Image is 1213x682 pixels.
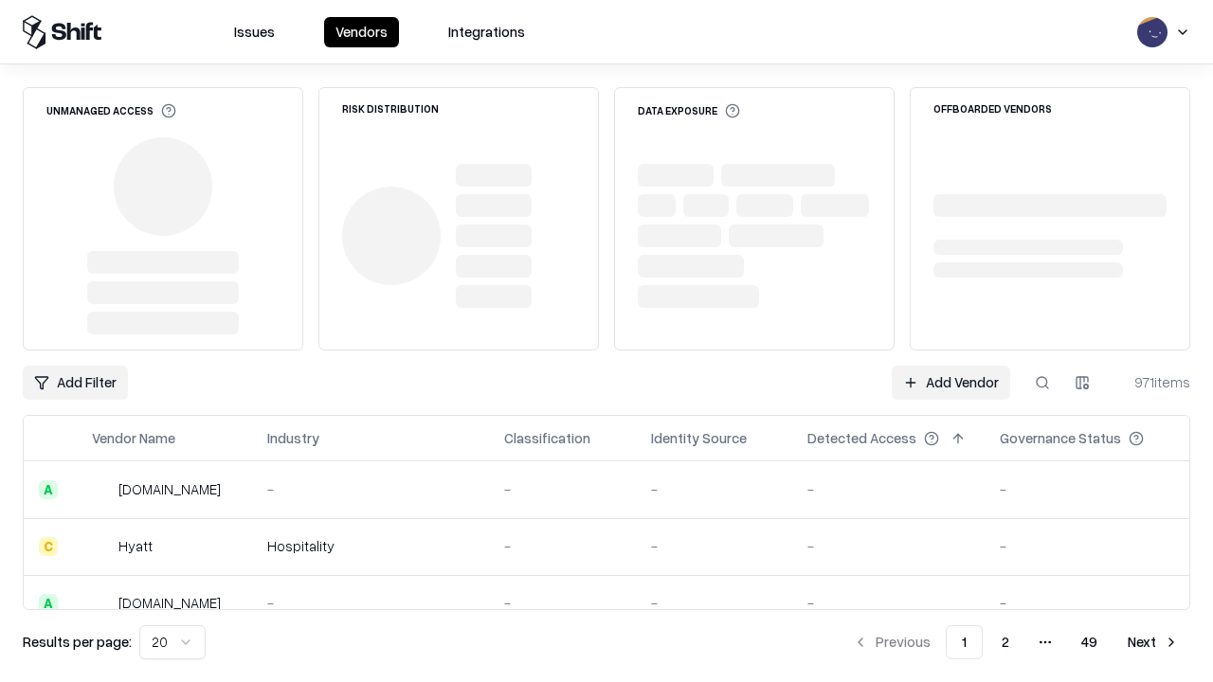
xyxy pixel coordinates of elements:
div: - [1000,593,1174,613]
div: - [807,479,969,499]
div: - [651,536,777,556]
button: Integrations [437,17,536,47]
div: Offboarded Vendors [933,103,1052,114]
button: Issues [223,17,286,47]
button: Next [1116,625,1190,659]
div: - [651,593,777,613]
img: intrado.com [92,480,111,499]
div: C [39,537,58,556]
div: Unmanaged Access [46,103,176,118]
div: Hospitality [267,536,474,556]
div: Identity Source [651,428,747,448]
div: - [807,536,969,556]
div: Classification [504,428,590,448]
nav: pagination [842,625,1190,659]
div: Governance Status [1000,428,1121,448]
div: - [504,536,621,556]
div: [DOMAIN_NAME] [118,479,221,499]
div: Data Exposure [638,103,740,118]
div: - [504,593,621,613]
p: Results per page: [23,632,132,652]
button: 49 [1066,625,1113,659]
button: 1 [946,625,983,659]
div: Risk Distribution [342,103,439,114]
div: - [267,593,474,613]
button: Vendors [324,17,399,47]
button: Add Filter [23,366,128,400]
div: - [1000,536,1174,556]
div: - [267,479,474,499]
div: Industry [267,428,319,448]
div: - [651,479,777,499]
div: Hyatt [118,536,153,556]
div: A [39,594,58,613]
div: - [504,479,621,499]
div: Detected Access [807,428,916,448]
div: - [807,593,969,613]
a: Add Vendor [892,366,1010,400]
div: - [1000,479,1174,499]
div: 971 items [1114,372,1190,392]
div: [DOMAIN_NAME] [118,593,221,613]
div: Vendor Name [92,428,175,448]
div: A [39,480,58,499]
img: Hyatt [92,537,111,556]
img: primesec.co.il [92,594,111,613]
button: 2 [987,625,1024,659]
